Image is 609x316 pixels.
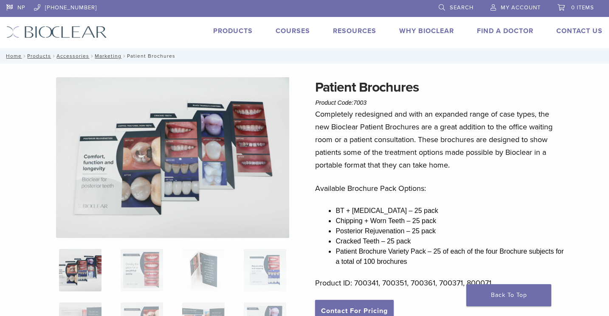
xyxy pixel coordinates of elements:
span: / [89,54,95,58]
span: 0 items [571,4,594,11]
img: New-Patient-Brochures_All-Four-1920x1326-1.jpg [56,77,290,238]
img: Patient Brochures - Image 3 [182,249,225,291]
img: Bioclear [6,26,107,38]
a: Courses [276,27,310,35]
p: Available Brochure Pack Options: [315,182,564,195]
a: Products [27,53,51,59]
a: Products [213,27,253,35]
a: Resources [333,27,376,35]
a: Home [3,53,22,59]
a: Back To Top [466,284,551,306]
span: Search [450,4,474,11]
span: 7003 [353,99,367,106]
p: Product ID: 700341, 700351, 700361, 700371, 800071 [315,277,564,289]
a: Contact Us [556,27,603,35]
p: Completely redesigned and with an expanded range of case types, the new Bioclear Patient Brochure... [315,108,564,171]
img: New-Patient-Brochures_All-Four-1920x1326-1-324x324.jpg [59,249,101,291]
img: Patient Brochures - Image 4 [244,249,286,291]
li: Posterior Rejuvenation – 25 pack [336,226,564,236]
li: Patient Brochure Variety Pack – 25 of each of the four Brochure subjects for a total of 100 broch... [336,246,564,267]
a: Accessories [56,53,89,59]
li: BT + [MEDICAL_DATA] – 25 pack [336,206,564,216]
span: My Account [501,4,541,11]
img: Patient Brochures - Image 2 [121,249,163,291]
span: / [51,54,56,58]
span: / [22,54,27,58]
a: Find A Doctor [477,27,533,35]
a: Why Bioclear [399,27,454,35]
span: / [121,54,127,58]
li: Chipping + Worn Teeth – 25 pack [336,216,564,226]
a: Marketing [95,53,121,59]
span: Product Code: [315,99,367,106]
h1: Patient Brochures [315,77,564,98]
li: Cracked Teeth – 25 pack [336,236,564,246]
